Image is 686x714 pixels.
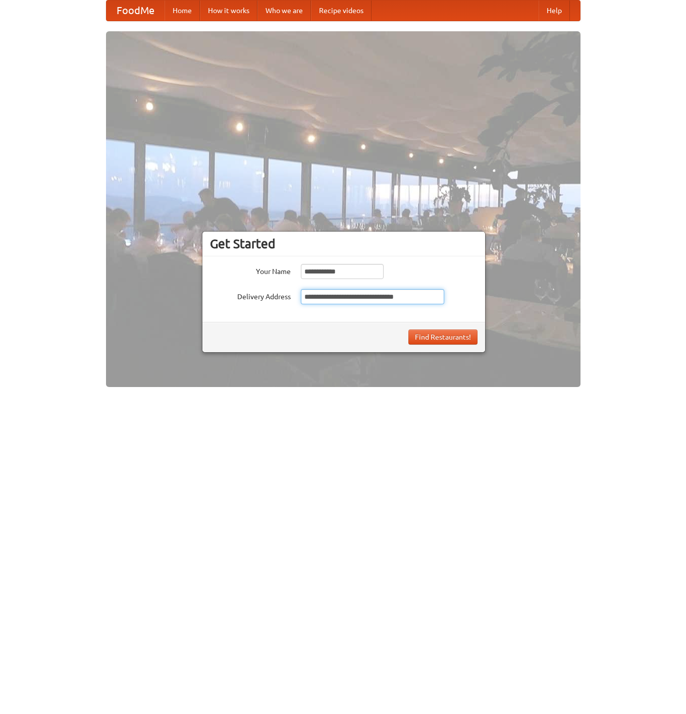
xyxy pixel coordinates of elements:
label: Delivery Address [210,289,291,302]
a: Help [539,1,570,21]
a: How it works [200,1,257,21]
a: Who we are [257,1,311,21]
a: FoodMe [107,1,165,21]
a: Home [165,1,200,21]
h3: Get Started [210,236,478,251]
button: Find Restaurants! [408,329,478,345]
a: Recipe videos [311,1,372,21]
label: Your Name [210,264,291,277]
